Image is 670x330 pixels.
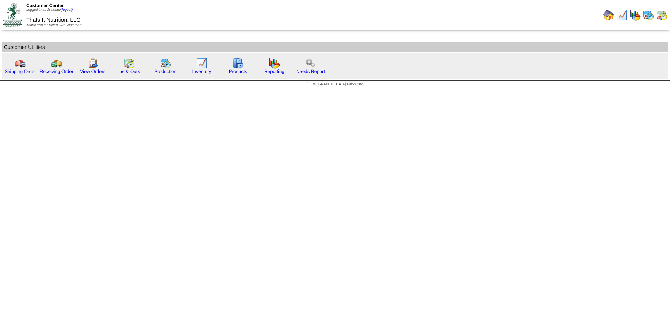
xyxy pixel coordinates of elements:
[124,58,135,69] img: calendarinout.gif
[26,3,64,8] span: Customer Center
[2,42,668,52] td: Customer Utilities
[643,9,654,21] img: calendarprod.gif
[40,69,73,74] a: Receiving Order
[61,8,73,12] a: (logout)
[160,58,171,69] img: calendarprod.gif
[269,58,280,69] img: graph.gif
[26,23,82,27] span: Thank You for Being Our Customer!
[80,69,105,74] a: View Orders
[307,82,363,86] span: [DEMOGRAPHIC_DATA] Packaging
[26,8,73,12] span: Logged in as Jsalcedo
[154,69,177,74] a: Production
[305,58,316,69] img: workflow.png
[192,69,211,74] a: Inventory
[296,69,325,74] a: Needs Report
[26,17,81,23] span: Thats It Nutrition, LLC
[5,69,36,74] a: Shipping Order
[603,9,614,21] img: home.gif
[656,9,667,21] img: calendarinout.gif
[630,9,641,21] img: graph.gif
[51,58,62,69] img: truck2.gif
[3,3,22,27] img: ZoRoCo_Logo(Green%26Foil)%20jpg.webp
[196,58,207,69] img: line_graph.gif
[232,58,244,69] img: cabinet.gif
[87,58,98,69] img: workorder.gif
[15,58,26,69] img: truck.gif
[616,9,627,21] img: line_graph.gif
[229,69,247,74] a: Products
[118,69,140,74] a: Ins & Outs
[264,69,284,74] a: Reporting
